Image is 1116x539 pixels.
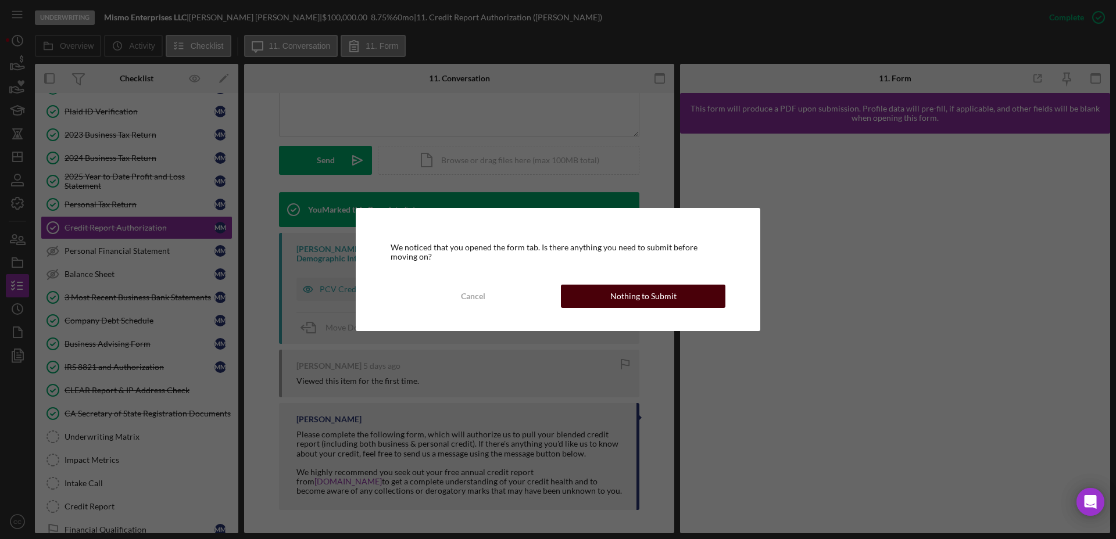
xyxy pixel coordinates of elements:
[391,285,555,308] button: Cancel
[461,285,485,308] div: Cancel
[391,243,725,261] div: We noticed that you opened the form tab. Is there anything you need to submit before moving on?
[1076,488,1104,516] div: Open Intercom Messenger
[610,285,677,308] div: Nothing to Submit
[561,285,725,308] button: Nothing to Submit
